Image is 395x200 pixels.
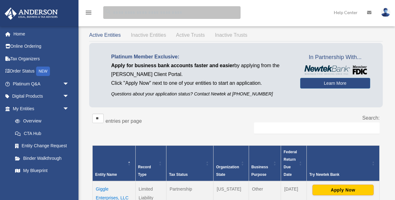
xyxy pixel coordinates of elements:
[4,78,78,90] a: Platinum Q&Aarrow_drop_down
[362,115,380,121] label: Search:
[166,146,214,181] th: Tax Status: Activate to sort
[36,67,50,76] div: NEW
[63,78,75,90] span: arrow_drop_down
[85,9,92,16] i: menu
[9,127,75,140] a: CTA Hub
[138,165,151,177] span: Record Type
[4,28,78,40] a: Home
[9,177,75,189] a: Tax Due Dates
[300,78,370,89] a: Learn More
[309,171,370,178] div: Try Newtek Bank
[9,152,75,165] a: Binder Walkthrough
[111,79,291,88] p: Click "Apply Now" next to one of your entities to start an application.
[111,90,291,98] p: Questions about your application status? Contact Newtek at [PHONE_NUMBER]
[312,185,374,195] button: Apply Now
[284,150,297,177] span: Federal Return Due Date
[381,8,390,17] img: User Pic
[105,8,112,15] i: search
[4,65,78,78] a: Order StatusNEW
[4,90,78,103] a: Digital Productsarrow_drop_down
[252,165,268,177] span: Business Purpose
[89,32,121,38] span: Active Entities
[214,146,249,181] th: Organization State: Activate to sort
[303,65,367,75] img: NewtekBankLogoSM.png
[4,40,78,53] a: Online Ordering
[249,146,281,181] th: Business Purpose: Activate to sort
[306,146,379,181] th: Try Newtek Bank : Activate to sort
[135,146,166,181] th: Record Type: Activate to sort
[176,32,205,38] span: Active Trusts
[63,90,75,103] span: arrow_drop_down
[111,63,234,68] span: Apply for business bank accounts faster and easier
[4,52,78,65] a: Tax Organizers
[300,52,370,62] span: In Partnership With...
[111,61,291,79] p: by applying from the [PERSON_NAME] Client Portal.
[215,32,247,38] span: Inactive Trusts
[281,146,307,181] th: Federal Return Due Date: Activate to sort
[93,146,136,181] th: Entity Name: Activate to invert sorting
[169,172,188,177] span: Tax Status
[106,118,142,124] label: entries per page
[216,165,239,177] span: Organization State
[4,102,75,115] a: My Entitiesarrow_drop_down
[85,11,92,16] a: menu
[111,52,291,61] p: Platinum Member Exclusive:
[95,172,117,177] span: Entity Name
[9,115,72,127] a: Overview
[63,102,75,115] span: arrow_drop_down
[3,8,60,20] img: Anderson Advisors Platinum Portal
[131,32,166,38] span: Inactive Entities
[9,140,75,152] a: Entity Change Request
[9,165,75,177] a: My Blueprint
